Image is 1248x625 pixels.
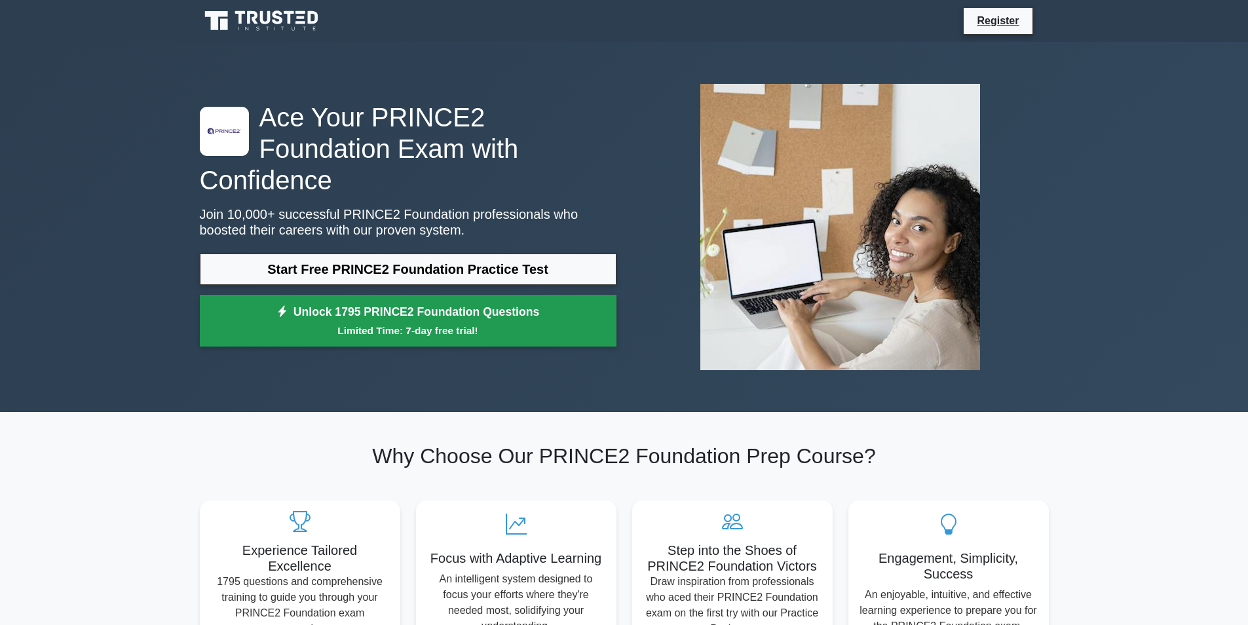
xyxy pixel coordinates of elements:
h1: Ace Your PRINCE2 Foundation Exam with Confidence [200,102,616,196]
h5: Engagement, Simplicity, Success [859,550,1038,582]
h5: Experience Tailored Excellence [210,542,390,574]
small: Limited Time: 7-day free trial! [216,323,600,338]
a: Unlock 1795 PRINCE2 Foundation QuestionsLimited Time: 7-day free trial! [200,295,616,347]
p: Join 10,000+ successful PRINCE2 Foundation professionals who boosted their careers with our prove... [200,206,616,238]
a: Register [969,12,1027,29]
h5: Step into the Shoes of PRINCE2 Foundation Victors [643,542,822,574]
h5: Focus with Adaptive Learning [426,550,606,566]
a: Start Free PRINCE2 Foundation Practice Test [200,254,616,285]
h2: Why Choose Our PRINCE2 Foundation Prep Course? [200,444,1049,468]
